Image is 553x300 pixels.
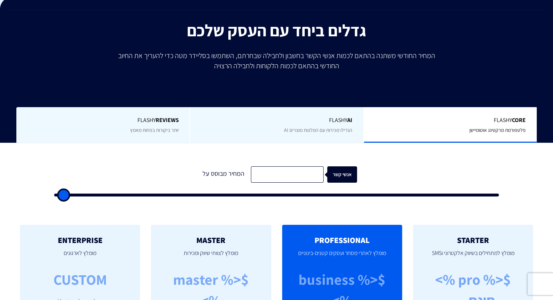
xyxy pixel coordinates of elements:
span: Flashy [375,116,526,125]
h2: PROFESSIONAL [293,236,391,244]
span: Flashy [201,116,352,125]
p: המחיר החודשי משתנה בהתאם לכמות אנשי הקשר בחשבון ולחבילה שבחרתם, השתמשו בסליידר מטה כדי להעריך את ... [113,50,440,71]
span: פלטפורמת מרקטינג אוטומיישן [469,127,526,133]
div: $<% pro %> [435,269,511,290]
b: AI [347,116,352,124]
p: מומלץ לאתרי מסחר ועסקים קטנים-בינוניים [293,244,391,269]
h2: STARTER [424,236,522,244]
span: יותר ביקורות בפחות מאמץ [130,127,179,133]
div: המחיר מבוסס על [196,166,251,183]
span: הגדילו מכירות עם המלצות מוצרים AI [284,127,352,133]
p: מומלץ לארגונים [31,244,129,269]
div: CUSTOM [53,269,107,290]
h2: MASTER [162,236,260,244]
span: Flashy [27,116,179,125]
h2: ENTERPRISE [31,236,129,244]
p: מומלץ לצוותי שיווק ומכירות [162,244,260,269]
p: מומלץ למתחילים בשיווק אלקטרוני וSMS [424,244,522,269]
b: Core [512,116,526,124]
b: REVIEWS [155,116,179,124]
div: אנשי קשר [338,166,368,183]
h2: גדלים ביחד עם העסק שלכם [5,21,548,39]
